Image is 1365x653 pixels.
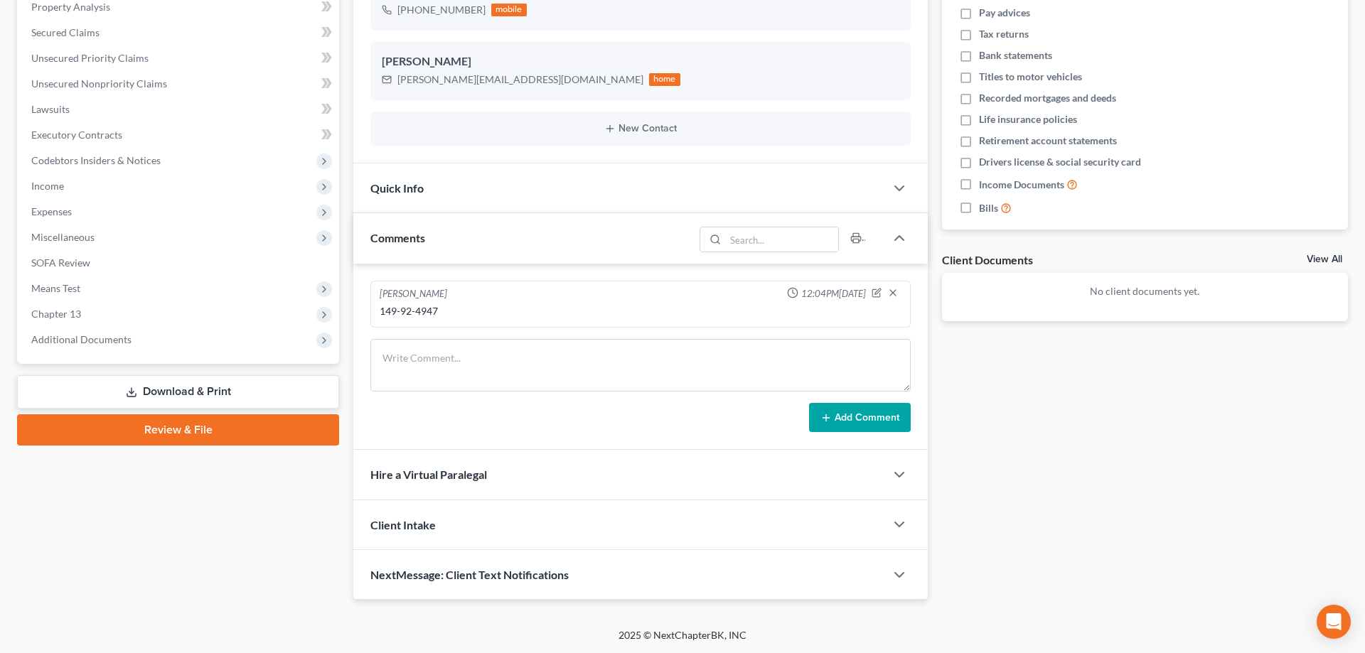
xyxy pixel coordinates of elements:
span: Codebtors Insiders & Notices [31,154,161,166]
a: View All [1307,254,1342,264]
span: Additional Documents [31,333,132,345]
div: Open Intercom Messenger [1317,605,1351,639]
span: Hire a Virtual Paralegal [370,468,487,481]
p: No client documents yet. [953,284,1337,298]
button: New Contact [382,123,899,134]
div: [PERSON_NAME][EMAIL_ADDRESS][DOMAIN_NAME] [397,72,643,87]
span: Chapter 13 [31,308,81,320]
span: Quick Info [370,181,424,195]
span: Bank statements [979,48,1052,63]
a: Unsecured Nonpriority Claims [20,71,339,97]
span: Tax returns [979,27,1029,41]
span: Income [31,180,64,192]
div: 149-92-4947 [380,304,901,318]
span: Executory Contracts [31,129,122,141]
span: Pay advices [979,6,1030,20]
div: home [649,73,680,86]
span: Property Analysis [31,1,110,13]
span: NextMessage: Client Text Notifications [370,568,569,581]
span: Income Documents [979,178,1064,192]
span: Secured Claims [31,26,100,38]
span: Life insurance policies [979,112,1077,126]
span: 12:04PM[DATE] [801,287,866,301]
span: Lawsuits [31,103,70,115]
span: Titles to motor vehicles [979,70,1082,84]
span: Comments [370,231,425,244]
span: SOFA Review [31,257,90,269]
div: mobile [491,4,527,16]
a: SOFA Review [20,250,339,276]
div: [PHONE_NUMBER] [397,3,486,17]
span: Recorded mortgages and deeds [979,91,1116,105]
div: [PERSON_NAME] [380,287,447,301]
span: Retirement account statements [979,134,1117,148]
a: Download & Print [17,375,339,409]
a: Executory Contracts [20,122,339,148]
div: Client Documents [942,252,1033,267]
input: Search... [725,227,838,252]
a: Unsecured Priority Claims [20,45,339,71]
span: Unsecured Priority Claims [31,52,149,64]
a: Secured Claims [20,20,339,45]
span: Client Intake [370,518,436,531]
span: Bills [979,201,998,215]
span: Unsecured Nonpriority Claims [31,77,167,90]
div: [PERSON_NAME] [382,53,899,70]
button: Add Comment [809,403,911,433]
a: Review & File [17,414,339,446]
a: Lawsuits [20,97,339,122]
span: Expenses [31,205,72,217]
span: Drivers license & social security card [979,155,1141,169]
span: Means Test [31,282,80,294]
span: Miscellaneous [31,231,95,243]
